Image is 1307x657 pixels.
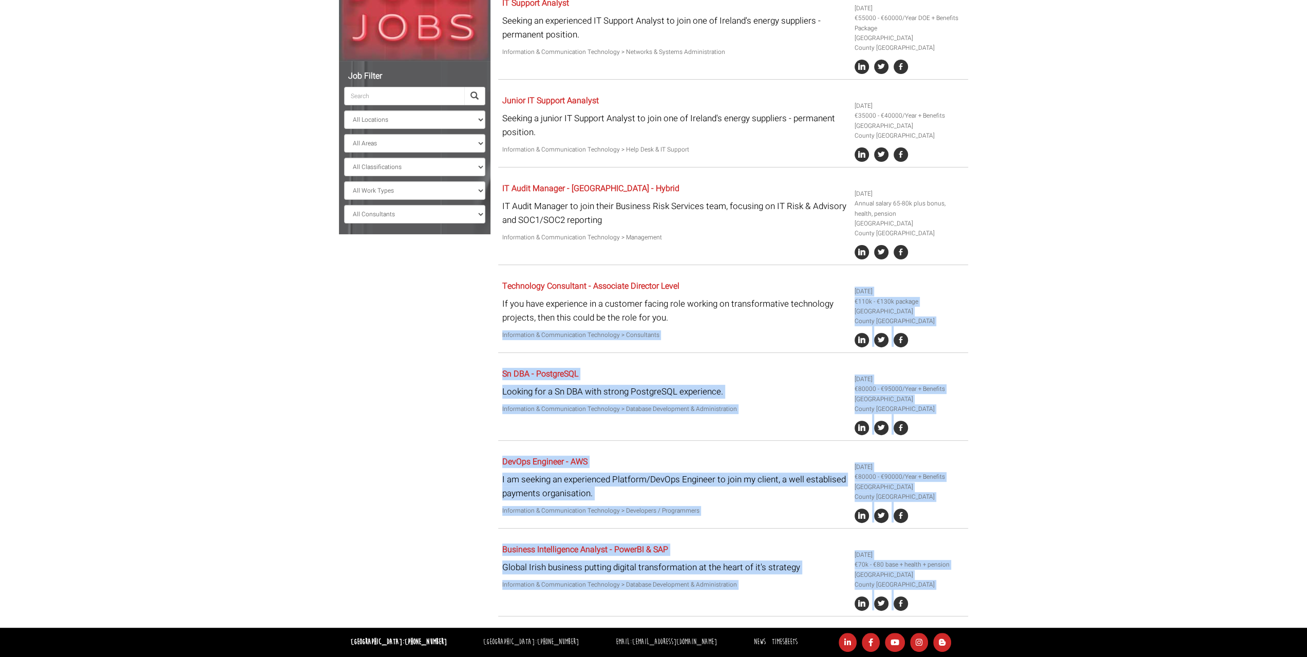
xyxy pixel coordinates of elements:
a: DevOps Engineer - AWS [502,456,588,468]
p: Information & Communication Technology > Database Development & Administration [502,580,847,590]
a: Technology Consultant - Associate Director Level [502,280,679,292]
li: €80000 - €90000/Year + Benefits [855,472,964,482]
a: Business Intelligence Analyst - PowerBI & SAP [502,543,668,556]
li: [DATE] [855,287,964,296]
a: [PHONE_NUMBER] [537,637,579,647]
li: [DATE] [855,101,964,111]
p: Looking for a Sn DBA with strong PostgreSQL experience. [502,385,847,399]
li: [DATE] [855,189,964,199]
li: [GEOGRAPHIC_DATA] County [GEOGRAPHIC_DATA] [855,482,964,502]
strong: [GEOGRAPHIC_DATA]: [351,637,446,647]
a: Sn DBA - PostgreSQL [502,368,578,380]
p: Information & Communication Technology > Developers / Programmers [502,506,847,516]
li: [DATE] [855,462,964,472]
li: €70k - €80 base + health + pension [855,560,964,570]
p: Global Irish business putting digital transformation at the heart of it's strategy [502,560,847,574]
li: [GEOGRAPHIC_DATA] County [GEOGRAPHIC_DATA] [855,121,964,141]
p: I am seeking an experienced Platform/DevOps Engineer to join my client, a well establised payment... [502,473,847,500]
li: €35000 - €40000/Year + Benefits [855,111,964,121]
p: IT Audit Manager to join their Business Risk Services team, focusing on IT Risk & Advisory and SO... [502,199,847,227]
p: Information & Communication Technology > Management [502,233,847,242]
p: Information & Communication Technology > Database Development & Administration [502,404,847,414]
a: [PHONE_NUMBER] [405,637,446,647]
li: [GEOGRAPHIC_DATA] County [GEOGRAPHIC_DATA] [855,395,964,414]
p: Information & Communication Technology > Help Desk & IT Support [502,145,847,155]
li: [GEOGRAPHIC_DATA] County [GEOGRAPHIC_DATA] [855,570,964,590]
p: Information & Communication Technology > Consultants [502,330,847,340]
p: If you have experience in a customer facing role working on transformative technology projects, t... [502,297,847,325]
p: Information & Communication Technology > Networks & Systems Administration [502,47,847,57]
li: €80000 - €95000/Year + Benefits [855,384,964,394]
li: Annual salary 65-80k plus bonus, health, pension [855,199,964,218]
li: [GEOGRAPHIC_DATA] County [GEOGRAPHIC_DATA] [855,307,964,326]
li: €110k - €130k package [855,297,964,307]
li: Email: [613,635,719,650]
li: [DATE] [855,374,964,384]
h5: Job Filter [344,72,485,81]
li: [GEOGRAPHIC_DATA] County [GEOGRAPHIC_DATA] [855,219,964,238]
a: IT Audit Manager - [GEOGRAPHIC_DATA] - Hybrid [502,182,679,195]
a: News [754,637,766,647]
li: €55000 - €60000/Year DOE + Benefits Package [855,13,964,33]
p: Seeking a junior IT Support Analyst to join one of Ireland's energy suppliers - permanent position. [502,111,847,139]
li: [GEOGRAPHIC_DATA] County [GEOGRAPHIC_DATA] [855,33,964,53]
li: [GEOGRAPHIC_DATA]: [481,635,581,650]
input: Search [344,87,464,105]
li: [DATE] [855,4,964,13]
li: [DATE] [855,550,964,560]
a: Timesheets [772,637,798,647]
a: Junior IT Support Aanalyst [502,95,599,107]
p: Seeking an experienced IT Support Analyst to join one of Ireland's energy suppliers - permanent p... [502,14,847,42]
a: [EMAIL_ADDRESS][DOMAIN_NAME] [632,637,717,647]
